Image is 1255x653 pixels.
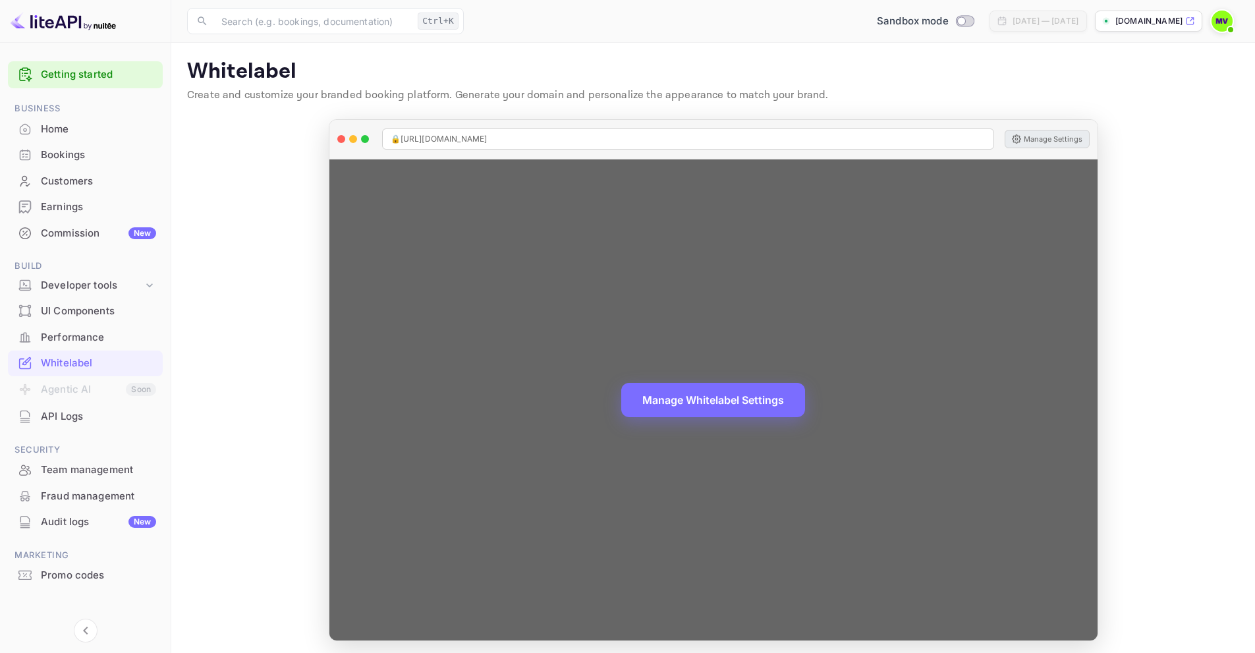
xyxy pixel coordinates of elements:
[8,117,163,141] a: Home
[621,383,805,417] button: Manage Whitelabel Settings
[41,489,156,504] div: Fraud management
[41,304,156,319] div: UI Components
[8,404,163,430] div: API Logs
[187,59,1239,85] p: Whitelabel
[391,133,488,145] span: 🔒 [URL][DOMAIN_NAME]
[8,351,163,375] a: Whitelabel
[74,619,98,642] button: Collapse navigation
[128,516,156,528] div: New
[8,548,163,563] span: Marketing
[41,200,156,215] div: Earnings
[8,142,163,167] a: Bookings
[872,14,979,29] div: Switch to Production mode
[8,259,163,273] span: Build
[8,325,163,351] div: Performance
[187,88,1239,103] p: Create and customize your branded booking platform. Generate your domain and personalize the appe...
[41,330,156,345] div: Performance
[8,194,163,219] a: Earnings
[8,351,163,376] div: Whitelabel
[8,563,163,587] a: Promo codes
[8,457,163,483] div: Team management
[8,404,163,428] a: API Logs
[8,169,163,193] a: Customers
[877,14,949,29] span: Sandbox mode
[41,568,156,583] div: Promo codes
[11,11,116,32] img: LiteAPI logo
[8,221,163,246] div: CommissionNew
[8,443,163,457] span: Security
[8,142,163,168] div: Bookings
[8,274,163,297] div: Developer tools
[8,325,163,349] a: Performance
[8,457,163,482] a: Team management
[8,484,163,509] div: Fraud management
[8,101,163,116] span: Business
[8,61,163,88] div: Getting started
[41,67,156,82] a: Getting started
[41,278,143,293] div: Developer tools
[8,221,163,245] a: CommissionNew
[8,194,163,220] div: Earnings
[8,298,163,323] a: UI Components
[8,563,163,588] div: Promo codes
[8,298,163,324] div: UI Components
[41,148,156,163] div: Bookings
[8,169,163,194] div: Customers
[41,122,156,137] div: Home
[1212,11,1233,32] img: Michael Vogt
[1013,15,1078,27] div: [DATE] — [DATE]
[8,117,163,142] div: Home
[41,356,156,371] div: Whitelabel
[213,8,412,34] input: Search (e.g. bookings, documentation)
[8,509,163,535] div: Audit logsNew
[8,484,163,508] a: Fraud management
[41,226,156,241] div: Commission
[418,13,459,30] div: Ctrl+K
[1115,15,1183,27] p: [DOMAIN_NAME]
[41,463,156,478] div: Team management
[41,409,156,424] div: API Logs
[41,174,156,189] div: Customers
[41,515,156,530] div: Audit logs
[1005,130,1090,148] button: Manage Settings
[128,227,156,239] div: New
[8,509,163,534] a: Audit logsNew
